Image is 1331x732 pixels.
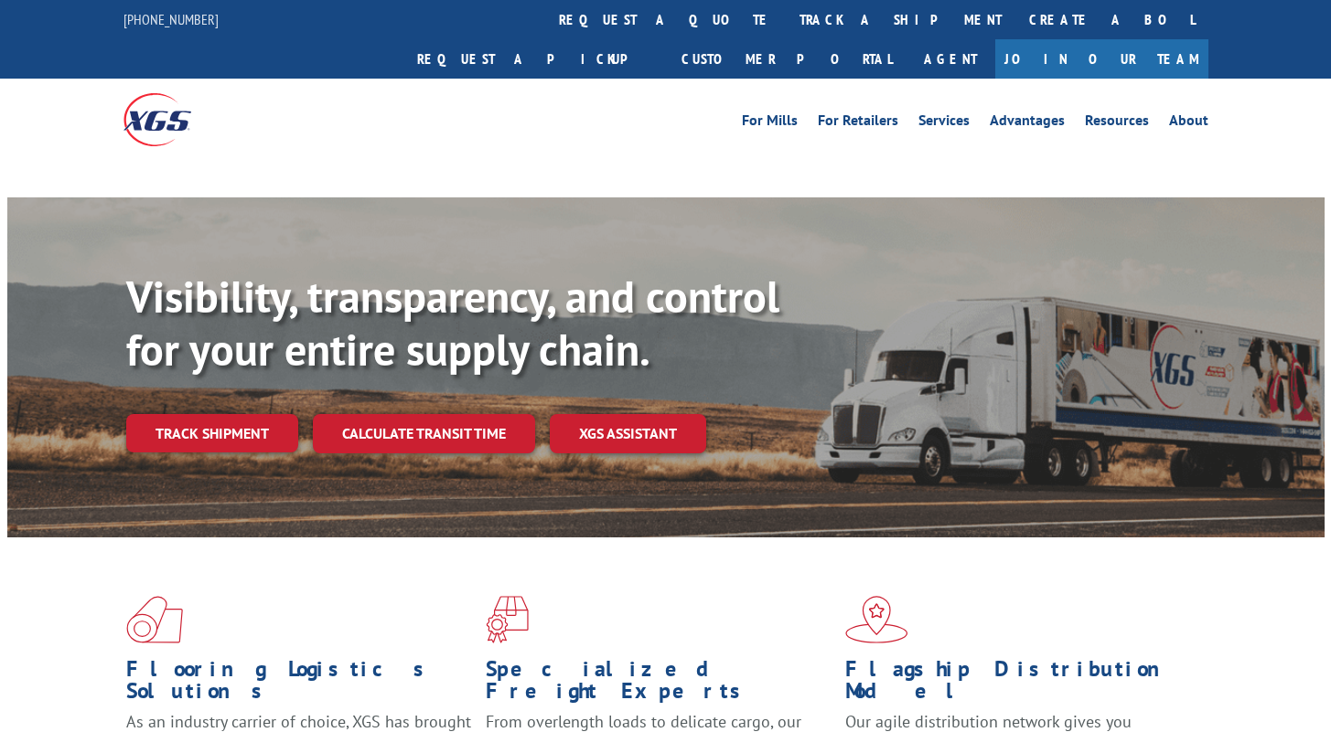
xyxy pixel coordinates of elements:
[313,414,535,453] a: Calculate transit time
[818,113,898,133] a: For Retailers
[995,39,1208,79] a: Join Our Team
[668,39,906,79] a: Customer Portal
[486,596,529,643] img: xgs-icon-focused-on-flooring-red
[126,658,472,711] h1: Flooring Logistics Solutions
[123,10,219,28] a: [PHONE_NUMBER]
[550,414,706,453] a: XGS ASSISTANT
[126,596,183,643] img: xgs-icon-total-supply-chain-intelligence-red
[126,268,779,377] b: Visibility, transparency, and control for your entire supply chain.
[1085,113,1149,133] a: Resources
[918,113,970,133] a: Services
[845,596,908,643] img: xgs-icon-flagship-distribution-model-red
[486,658,832,711] h1: Specialized Freight Experts
[1169,113,1208,133] a: About
[906,39,995,79] a: Agent
[742,113,798,133] a: For Mills
[403,39,668,79] a: Request a pickup
[845,658,1191,711] h1: Flagship Distribution Model
[126,414,298,452] a: Track shipment
[990,113,1065,133] a: Advantages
